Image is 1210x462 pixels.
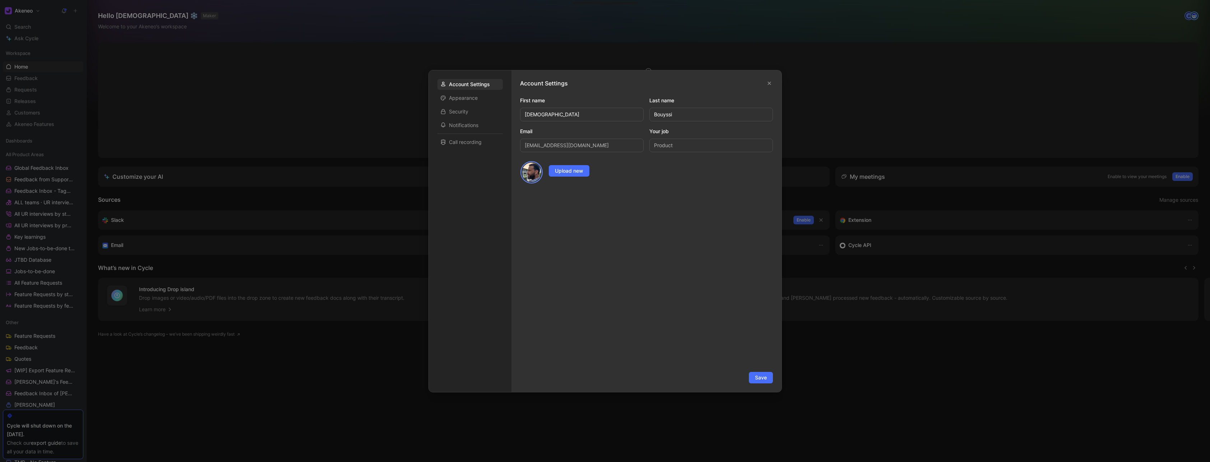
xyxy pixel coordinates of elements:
[437,79,503,90] div: Account Settings
[520,79,568,88] h1: Account Settings
[749,372,773,383] button: Save
[449,81,490,88] span: Account Settings
[555,167,583,175] span: Upload new
[437,106,503,117] div: Security
[449,108,468,115] span: Security
[449,122,478,129] span: Notifications
[520,127,644,136] label: Email
[649,96,773,105] label: Last name
[449,94,478,102] span: Appearance
[755,373,767,382] span: Save
[649,127,773,136] label: Your job
[549,165,589,177] button: Upload new
[520,96,644,105] label: First name
[449,139,482,146] span: Call recording
[437,120,503,131] div: Notifications
[437,137,503,148] div: Call recording
[521,162,542,183] img: avatar
[437,93,503,103] div: Appearance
